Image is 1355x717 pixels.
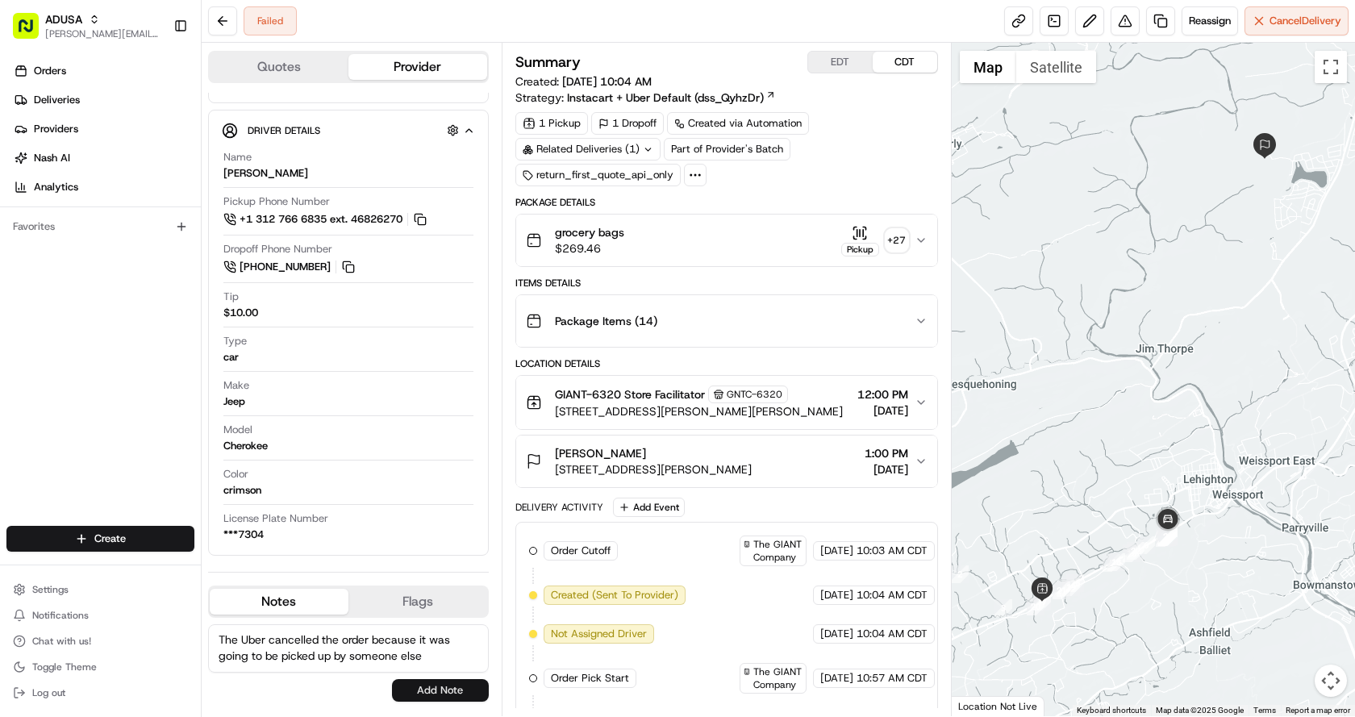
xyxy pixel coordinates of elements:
input: Clear [42,104,266,121]
img: 1736555255976-a54dd68f-1ca7-489b-9aae-adbdc363a1c4 [16,154,45,183]
div: 📗 [16,236,29,248]
button: Chat with us! [6,630,194,652]
div: Pickup [841,243,879,256]
div: 6 [1137,536,1155,554]
a: Instacart + Uber Default (dss_QyhzDr) [567,90,776,106]
a: Nash AI [6,145,201,171]
span: The GIANT Company [753,538,803,564]
span: +1 312 766 6835 ext. 46826270 [240,212,402,227]
div: 29 [1159,527,1177,545]
span: Model [223,423,252,437]
div: return_first_quote_api_only [515,164,681,186]
button: Add Event [613,498,685,517]
a: Providers [6,116,201,142]
span: Make [223,378,249,393]
div: Cherokee [223,439,268,453]
button: [PHONE_NUMBER] [223,258,357,276]
span: Not Assigned Driver [551,627,647,641]
div: 1 Dropoff [591,112,664,135]
span: [STREET_ADDRESS][PERSON_NAME] [555,461,752,477]
span: API Documentation [152,234,259,250]
button: Driver Details [222,117,475,144]
div: 11 [1156,529,1174,547]
span: Name [223,150,252,165]
div: 27 [1160,527,1178,545]
h3: Summary [515,55,581,69]
span: Create [94,531,126,546]
button: ADUSA [45,11,82,27]
div: 4 [1057,579,1074,597]
div: Related Deliveries (1) [515,138,661,160]
button: Create [6,526,194,552]
div: Package Details [515,196,938,209]
span: 10:57 AM CDT [857,671,928,686]
button: Keyboard shortcuts [1077,705,1146,716]
span: 10:04 AM CDT [857,627,928,641]
span: Chat with us! [32,635,91,648]
span: Package Items ( 14 ) [555,313,657,329]
button: Show street map [960,51,1016,83]
span: [DATE] 10:04 AM [562,74,652,89]
div: 1 Pickup [515,112,588,135]
span: Dropoff Phone Number [223,242,332,256]
p: Welcome 👋 [16,65,294,90]
button: Toggle Theme [6,656,194,678]
a: Report a map error [1286,706,1350,715]
div: Jeep [223,394,245,409]
button: grocery bags$269.46Pickup+27 [516,215,937,266]
button: Quotes [210,54,348,80]
div: 💻 [136,236,149,248]
span: [PERSON_NAME] [555,445,646,461]
div: 15 [1123,544,1140,562]
span: Knowledge Base [32,234,123,250]
div: 22 [1127,542,1144,560]
button: Flags [348,589,487,615]
a: 📗Knowledge Base [10,227,130,256]
span: Created (Sent To Provider) [551,588,678,602]
a: Created via Automation [667,112,809,135]
span: Toggle Theme [32,661,97,673]
span: Type [223,334,247,348]
span: Settings [32,583,69,596]
div: 13 [1158,528,1176,546]
span: Deliveries [34,93,80,107]
div: 19 [1062,578,1080,596]
div: Items Details [515,277,938,290]
button: CancelDelivery [1245,6,1349,35]
button: CDT [873,52,937,73]
span: The GIANT Company [753,665,803,691]
div: 2 [951,565,969,583]
span: 1:00 PM [865,445,908,461]
div: 20 [1027,598,1044,615]
a: Deliveries [6,87,201,113]
span: [DATE] [820,588,853,602]
button: Notes [210,589,348,615]
div: + 27 [886,229,908,252]
span: [DATE] [820,544,853,558]
button: Pickup [841,225,879,256]
span: Color [223,467,248,481]
span: Log out [32,686,65,699]
button: Settings [6,578,194,601]
span: [DATE] [865,461,908,477]
div: Delivery Activity [515,501,603,514]
button: EDT [808,52,873,73]
span: Tip [223,290,239,304]
div: Location Not Live [952,696,1044,716]
span: Created: [515,73,652,90]
span: Instacart + Uber Default (dss_QyhzDr) [567,90,764,106]
a: +1 312 766 6835 ext. 46826270 [223,211,429,228]
span: Map data ©2025 Google [1156,706,1244,715]
a: Analytics [6,174,201,200]
button: Reassign [1182,6,1238,35]
span: [DATE] [820,671,853,686]
button: Log out [6,682,194,704]
span: 10:03 AM CDT [857,544,928,558]
button: Map camera controls [1315,665,1347,697]
span: Notifications [32,609,89,622]
div: car [223,350,239,365]
div: Start new chat [55,154,265,170]
span: Reassign [1189,14,1231,28]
